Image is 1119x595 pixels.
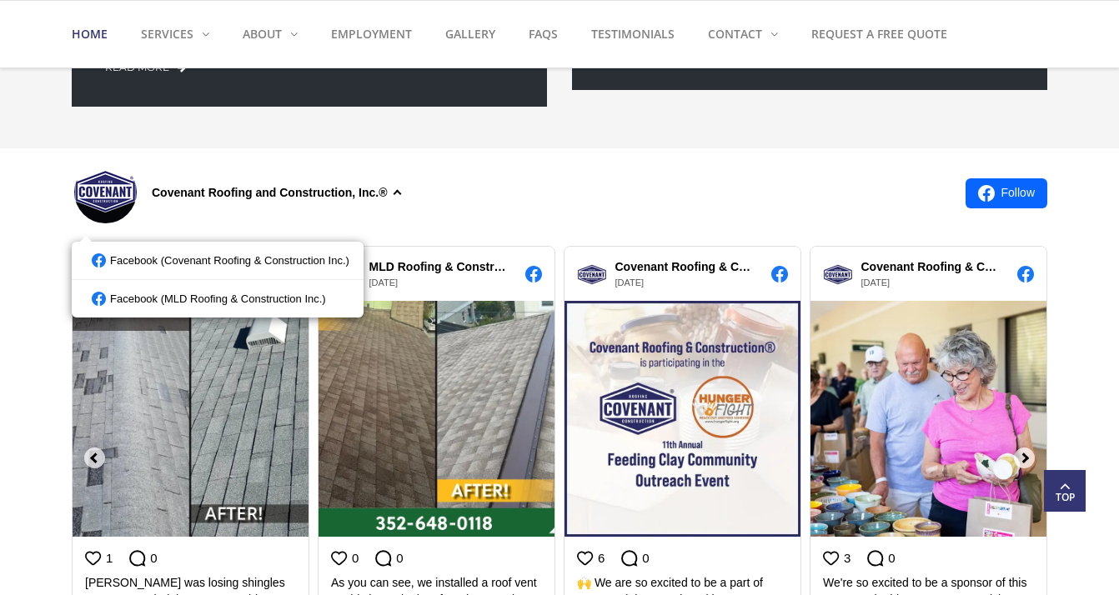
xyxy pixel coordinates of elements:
a: Testimonials [575,1,691,67]
img: Trustindex feed image, shared by Covenant Roofing & Construction Inc. on Facebook on October 10, ... [565,301,800,537]
span: 3 [844,549,851,567]
a: About [226,1,314,67]
a: Request a Free Quote [795,1,964,67]
a: Contact [691,1,795,67]
strong: Request a Free Quote [811,26,947,42]
span: 0 [352,549,359,567]
strong: About [243,26,282,42]
div: MLD Roofing & Construction Inc. [369,258,509,276]
strong: Services [141,26,193,42]
div: Covenant Roofing and Construction, Inc.® [152,184,388,202]
span: 0 [888,549,895,567]
span: 0 [642,549,649,567]
span: 0 [396,549,403,567]
img: Trustindex feed image, shared by Covenant Roofing & Construction Inc. on Facebook on October 10, ... [73,301,309,537]
div: Covenant Roofing & Construction Inc. [615,258,755,276]
span: [DATE] [861,277,891,287]
strong: Home [72,26,108,42]
a: Gallery [429,1,512,67]
span: [DATE] [369,277,399,287]
a: FAQs [512,1,575,67]
img: Trustindex feed image, shared by MLD Roofing & Construction Inc. on Facebook on October 10, 2025. [319,301,554,537]
span: Top [1044,489,1086,506]
a: Top [1044,470,1086,512]
a: Employment [314,1,429,67]
a: Facebook (Covenant Roofing & Construction Inc.) [72,242,364,280]
span: 0 [150,549,157,567]
strong: Employment [331,26,412,42]
strong: Testimonials [591,26,675,42]
strong: Gallery [445,26,495,42]
strong: FAQs [529,26,558,42]
span: 1 [106,549,113,567]
a: Follow [966,178,1047,208]
span: 6 [598,549,605,567]
div: Covenant Roofing & Construction Inc. [861,258,1001,276]
a: Services [124,1,226,67]
img: Trustindex feed image, shared by Covenant Roofing & Construction Inc. on Facebook on October 10, ... [810,301,1046,537]
a: Home [72,1,124,67]
strong: Contact [708,26,762,42]
a: Facebook (MLD Roofing & Construction Inc.) [72,280,364,317]
span: [DATE] [615,277,645,287]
